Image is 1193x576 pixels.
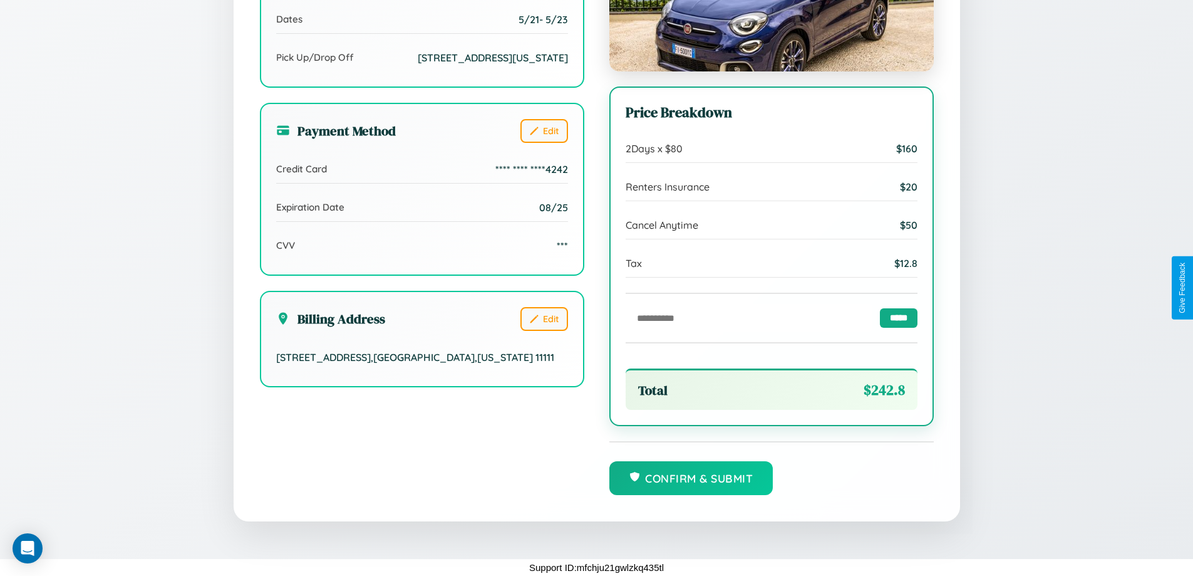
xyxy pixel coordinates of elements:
[1178,263,1187,313] div: Give Feedback
[276,351,554,364] span: [STREET_ADDRESS] , [GEOGRAPHIC_DATA] , [US_STATE] 11111
[900,219,917,231] span: $ 50
[276,310,385,328] h3: Billing Address
[626,142,683,155] span: 2 Days x $ 80
[276,13,302,25] span: Dates
[609,461,773,495] button: Confirm & Submit
[276,201,344,213] span: Expiration Date
[626,219,698,231] span: Cancel Anytime
[638,381,668,399] span: Total
[529,559,664,576] p: Support ID: mfchju21gwlzkq435tl
[519,13,568,26] span: 5 / 21 - 5 / 23
[418,51,568,64] span: [STREET_ADDRESS][US_STATE]
[276,51,354,63] span: Pick Up/Drop Off
[520,119,568,143] button: Edit
[626,181,710,193] span: Renters Insurance
[276,163,327,175] span: Credit Card
[896,142,917,155] span: $ 160
[276,122,396,140] h3: Payment Method
[13,533,43,563] div: Open Intercom Messenger
[900,181,917,193] span: $ 20
[276,239,295,251] span: CVV
[626,257,642,270] span: Tax
[539,201,568,214] span: 08/25
[894,257,917,270] span: $ 12.8
[864,380,905,400] span: $ 242.8
[520,307,568,331] button: Edit
[626,103,917,122] h3: Price Breakdown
